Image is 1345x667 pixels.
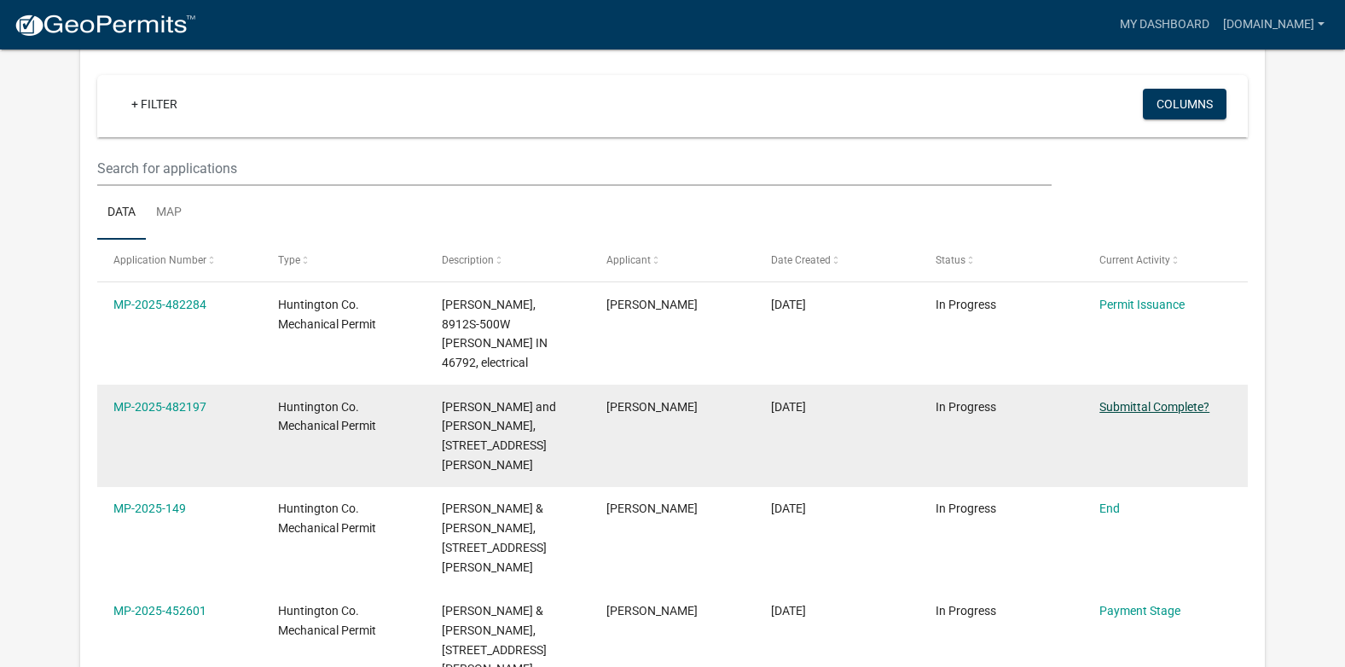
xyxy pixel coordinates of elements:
[426,240,590,281] datatable-header-cell: Description
[771,298,806,311] span: 09/22/2025
[278,254,300,266] span: Type
[606,502,698,515] span: Aaron McDaniel
[113,400,206,414] a: MP-2025-482197
[278,298,376,331] span: Huntington Co. Mechanical Permit
[771,254,831,266] span: Date Created
[936,254,965,266] span: Status
[118,89,191,119] a: + Filter
[606,400,698,414] span: Aaron McDaniel
[590,240,755,281] datatable-header-cell: Applicant
[936,604,996,618] span: In Progress
[606,254,651,266] span: Applicant
[936,400,996,414] span: In Progress
[113,604,206,618] a: MP-2025-452601
[771,400,806,414] span: 09/22/2025
[442,298,548,369] span: Matthew Plasterer, 8912S-500W Warren IN 46792, electrical
[771,604,806,618] span: 07/21/2025
[113,298,206,311] a: MP-2025-482284
[442,400,556,472] span: David and Pamela Shideler, 319W 11th St. Warren IN 46792, electrical
[606,298,698,311] span: Aaron McDaniel
[442,254,494,266] span: Description
[278,502,376,535] span: Huntington Co. Mechanical Permit
[278,400,376,433] span: Huntington Co. Mechanical Permit
[755,240,919,281] datatable-header-cell: Date Created
[1099,254,1170,266] span: Current Activity
[97,151,1052,186] input: Search for applications
[936,502,996,515] span: In Progress
[1113,9,1216,41] a: My Dashboard
[97,240,262,281] datatable-header-cell: Application Number
[919,240,1083,281] datatable-header-cell: Status
[113,502,186,515] a: MP-2025-149
[771,502,806,515] span: 09/02/2025
[1099,298,1185,311] a: Permit Issuance
[1216,9,1331,41] a: [DOMAIN_NAME]
[936,298,996,311] span: In Progress
[1083,240,1248,281] datatable-header-cell: Current Activity
[1099,400,1209,414] a: Submittal Complete?
[113,254,206,266] span: Application Number
[1143,89,1226,119] button: Columns
[97,186,146,241] a: Data
[606,604,698,618] span: Aaron McDaniel
[262,240,426,281] datatable-header-cell: Type
[278,604,376,637] span: Huntington Co. Mechanical Permit
[1099,604,1180,618] a: Payment Stage
[442,502,547,573] span: Greg & Marsha Kratzer, 10386 S Meridian Rd., Warren IN 46792, electrical
[146,186,192,241] a: Map
[1099,502,1120,515] a: End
